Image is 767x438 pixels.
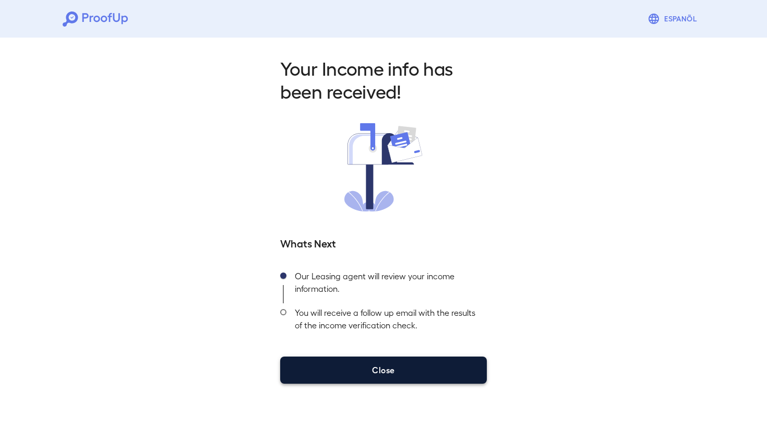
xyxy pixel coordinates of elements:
button: Close [280,357,487,384]
button: Espanõl [643,8,704,29]
h5: Whats Next [280,235,487,250]
div: Our Leasing agent will review your income information. [286,267,487,303]
div: You will receive a follow up email with the results of the income verification check. [286,303,487,340]
h2: Your Income info has been received! [280,56,487,102]
img: received.svg [344,123,423,211]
